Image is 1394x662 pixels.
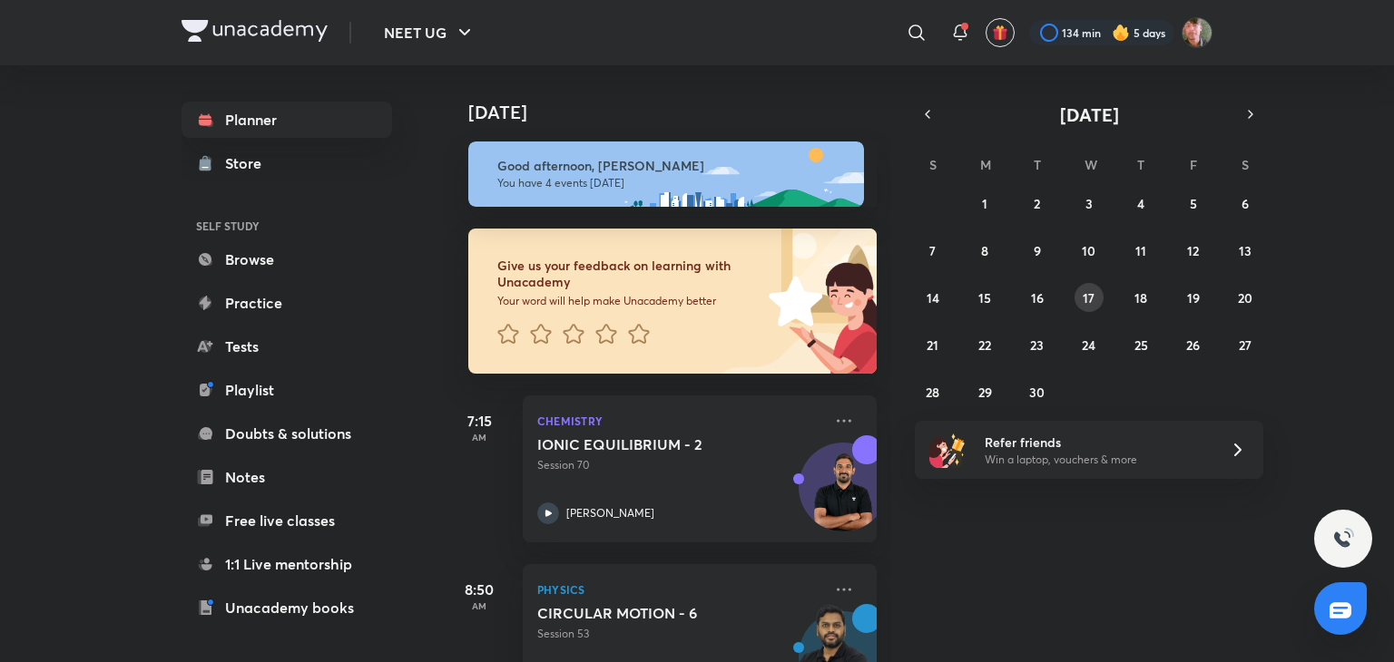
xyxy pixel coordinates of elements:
a: Tests [182,328,392,365]
h6: Give us your feedback on learning with Unacademy [497,258,762,290]
abbr: September 30, 2025 [1029,384,1045,401]
abbr: September 24, 2025 [1082,336,1095,354]
p: Your word will help make Unacademy better [497,294,762,308]
abbr: September 17, 2025 [1083,289,1095,307]
abbr: September 7, 2025 [929,242,936,259]
abbr: September 14, 2025 [927,289,939,307]
button: September 2, 2025 [1023,189,1052,218]
abbr: September 27, 2025 [1239,336,1252,354]
h6: SELF STUDY [182,210,392,241]
abbr: September 29, 2025 [978,384,992,401]
a: Browse [182,241,392,277]
img: avatar [992,24,1008,41]
button: September 26, 2025 [1179,330,1208,359]
abbr: September 19, 2025 [1187,289,1200,307]
button: September 9, 2025 [1023,236,1052,265]
h5: IONIC EQUILIBRIUM - 2 [537,435,763,453]
abbr: Tuesday [1034,156,1041,173]
h6: Good afternoon, [PERSON_NAME] [497,158,848,174]
button: September 30, 2025 [1023,377,1052,406]
abbr: September 15, 2025 [978,289,991,307]
abbr: September 9, 2025 [1034,242,1041,259]
button: September 11, 2025 [1126,236,1155,265]
abbr: September 8, 2025 [981,242,988,259]
abbr: September 26, 2025 [1186,336,1200,354]
button: September 29, 2025 [970,377,999,406]
a: Practice [182,285,392,321]
abbr: September 20, 2025 [1238,289,1252,307]
button: September 6, 2025 [1231,189,1260,218]
button: September 19, 2025 [1179,283,1208,312]
abbr: September 16, 2025 [1031,289,1044,307]
abbr: September 25, 2025 [1134,336,1148,354]
abbr: September 23, 2025 [1030,336,1044,354]
a: Store [182,145,392,181]
button: September 23, 2025 [1023,330,1052,359]
button: September 16, 2025 [1023,283,1052,312]
button: September 12, 2025 [1179,236,1208,265]
abbr: September 28, 2025 [926,384,939,401]
button: avatar [986,18,1015,47]
button: [DATE] [940,102,1238,127]
p: Win a laptop, vouchers & more [985,452,1208,468]
a: Notes [182,459,392,495]
div: Store [225,152,272,174]
abbr: September 22, 2025 [978,336,991,354]
h5: 8:50 [443,579,515,600]
abbr: September 2, 2025 [1034,195,1040,212]
abbr: September 1, 2025 [982,195,987,212]
h6: Refer friends [985,433,1208,452]
h5: 7:15 [443,410,515,432]
button: September 18, 2025 [1126,283,1155,312]
button: September 14, 2025 [918,283,947,312]
button: September 15, 2025 [970,283,999,312]
img: streak [1112,24,1130,42]
h4: [DATE] [468,102,895,123]
abbr: Monday [980,156,991,173]
a: Unacademy books [182,589,392,626]
button: September 22, 2025 [970,330,999,359]
p: [PERSON_NAME] [566,505,654,521]
abbr: September 12, 2025 [1187,242,1199,259]
abbr: September 10, 2025 [1082,242,1095,259]
abbr: September 13, 2025 [1239,242,1252,259]
img: Ravii [1182,17,1212,48]
img: afternoon [468,141,864,207]
button: September 1, 2025 [970,189,999,218]
p: AM [443,600,515,611]
abbr: Wednesday [1085,156,1097,173]
button: September 5, 2025 [1179,189,1208,218]
a: Planner [182,102,392,138]
a: Company Logo [182,20,328,46]
button: September 27, 2025 [1231,330,1260,359]
abbr: September 4, 2025 [1137,195,1144,212]
p: Session 53 [537,626,822,642]
a: Playlist [182,372,392,408]
abbr: Friday [1190,156,1197,173]
img: feedback_image [707,229,877,374]
img: ttu [1332,528,1354,550]
abbr: Saturday [1242,156,1249,173]
abbr: September 3, 2025 [1085,195,1093,212]
img: Company Logo [182,20,328,42]
abbr: Thursday [1137,156,1144,173]
a: 1:1 Live mentorship [182,546,392,582]
button: September 20, 2025 [1231,283,1260,312]
span: [DATE] [1060,102,1119,127]
abbr: September 11, 2025 [1135,242,1146,259]
abbr: September 5, 2025 [1190,195,1197,212]
button: September 10, 2025 [1075,236,1104,265]
img: Avatar [800,453,887,540]
abbr: September 6, 2025 [1242,195,1249,212]
button: September 25, 2025 [1126,330,1155,359]
p: Physics [537,579,822,600]
abbr: September 21, 2025 [927,336,938,354]
p: You have 4 events [DATE] [497,176,848,190]
abbr: September 18, 2025 [1134,289,1147,307]
p: Chemistry [537,410,822,432]
button: September 3, 2025 [1075,189,1104,218]
button: September 8, 2025 [970,236,999,265]
button: September 4, 2025 [1126,189,1155,218]
a: Doubts & solutions [182,415,392,452]
button: September 7, 2025 [918,236,947,265]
